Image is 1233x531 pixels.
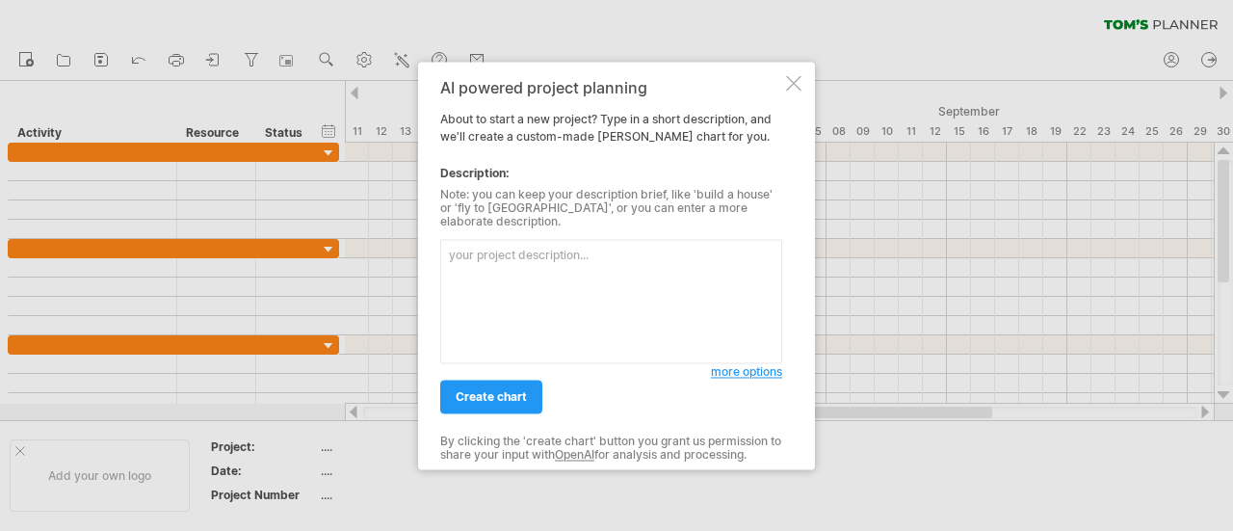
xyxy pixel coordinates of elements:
[440,79,782,452] div: About to start a new project? Type in a short description, and we'll create a custom-made [PERSON...
[440,79,782,96] div: AI powered project planning
[711,364,782,379] span: more options
[440,188,782,229] div: Note: you can keep your description brief, like 'build a house' or 'fly to [GEOGRAPHIC_DATA]', or...
[456,389,527,404] span: create chart
[440,380,542,413] a: create chart
[440,165,782,182] div: Description:
[711,363,782,381] a: more options
[555,448,594,463] a: OpenAI
[440,435,782,463] div: By clicking the 'create chart' button you grant us permission to share your input with for analys...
